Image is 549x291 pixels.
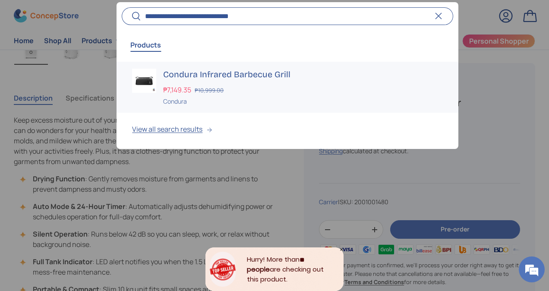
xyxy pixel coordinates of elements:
[126,227,157,239] em: Submit
[18,89,151,177] span: We are offline. Please leave us a message.
[339,247,344,252] div: Close
[130,35,161,55] button: Products
[163,69,442,81] h3: Condura Infrared Barbecue Grill
[163,85,193,95] strong: ₱7,149.35
[142,4,162,25] div: Minimize live chat window
[117,62,458,113] a: Condura Infrared Barbecue Grill ₱7,149.35 ₱10,999.00 Condura
[45,48,145,60] div: Leave a message
[4,197,164,227] textarea: Type your message and click 'Submit'
[163,97,442,106] div: Condura
[195,86,224,94] s: ₱10,999.00
[117,113,458,149] button: View all search results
